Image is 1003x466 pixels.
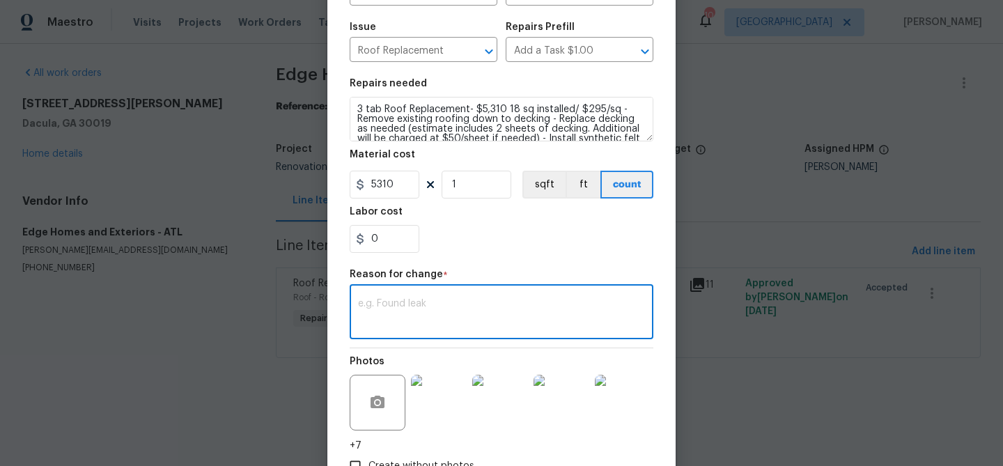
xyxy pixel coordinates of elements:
[350,97,653,141] textarea: 3 tab Roof Replacement- $5,310 18 sq installed/ $295/sq - Remove existing roofing down to decking...
[350,439,361,453] span: +7
[522,171,566,199] button: sqft
[350,207,403,217] h5: Labor cost
[350,357,384,366] h5: Photos
[350,79,427,88] h5: Repairs needed
[350,22,376,32] h5: Issue
[479,42,499,61] button: Open
[350,150,415,160] h5: Material cost
[635,42,655,61] button: Open
[350,270,443,279] h5: Reason for change
[600,171,653,199] button: count
[566,171,600,199] button: ft
[506,22,575,32] h5: Repairs Prefill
